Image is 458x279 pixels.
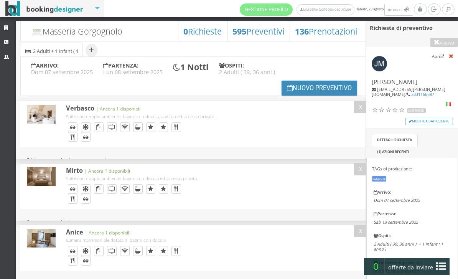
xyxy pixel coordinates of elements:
img: BookingDesigner.com [5,1,83,16]
span: [EMAIL_ADDRESS][PERSON_NAME][DOMAIN_NAME] [372,86,445,97]
b: Richiesta di preventivo [370,24,433,31]
span: 0 [367,258,384,274]
h6: / [372,87,453,97]
small: Apri [432,53,444,59]
a: Masseria Gorgognolo Admin [297,4,354,15]
button: Modifica dati cliente [405,118,453,125]
i: 2 Adulti ( 39, 36 anni ) + 1 Infant ( 1 anno ) [374,241,443,252]
button: Archivia [430,38,458,47]
span: sabato, 23 agosto [240,3,414,16]
button: Notifiche [384,4,413,16]
span: offerte da inviare [386,261,436,274]
a: Gestione Profilo [240,3,293,16]
a: 3331166587 [411,91,434,97]
h6: Arrivo: [374,190,451,195]
h6: Partenza: [374,211,451,216]
a: ( ) Azioni recenti [372,146,415,158]
h6: Ospiti: [374,233,451,238]
a: Dettagli Richiesta [372,134,418,147]
a: Not Rated [372,106,426,114]
i: Sab 13 settembre 2025 [374,219,418,225]
span: TAGs di profilazione: [372,166,412,172]
img: Jasmin Mair [372,56,387,72]
small: Famiglie [372,176,386,182]
a: Apri [432,52,444,59]
span: 1 [378,149,380,154]
div: Not Rated [372,106,405,114]
i: Dom 07 settembre 2025 [374,197,420,203]
span: [PERSON_NAME] [372,78,417,86]
span: Not Rated [407,108,425,113]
